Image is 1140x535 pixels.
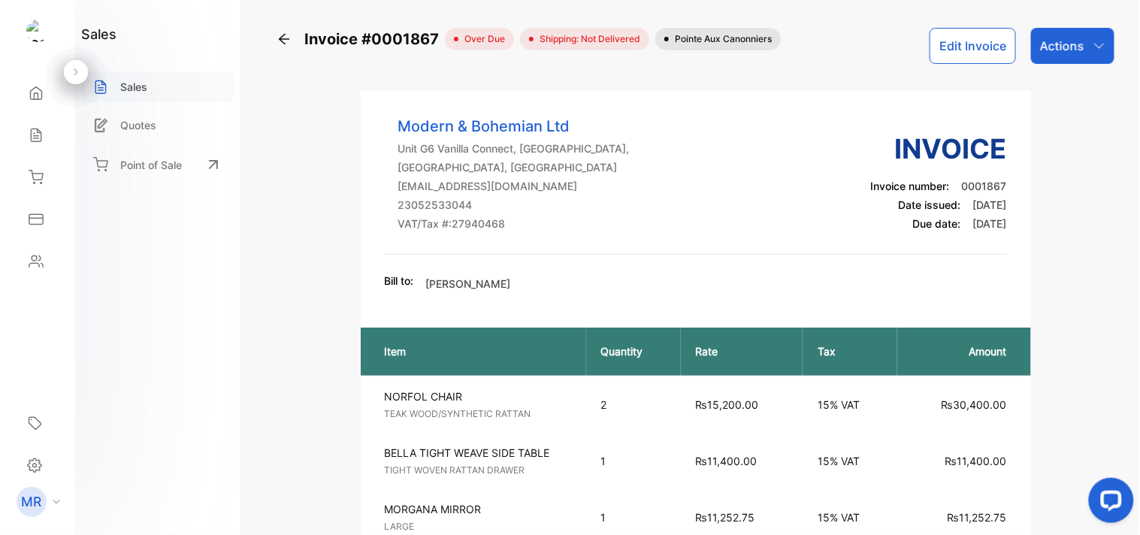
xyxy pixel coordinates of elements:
h1: sales [81,24,116,44]
p: 1 [601,509,666,525]
span: ₨11,252.75 [948,511,1007,524]
span: Date issued: [899,198,961,211]
a: Quotes [81,110,234,141]
span: Invoice number: [871,180,950,192]
p: Tax [818,343,882,359]
p: Rate [696,343,788,359]
span: Pointe aux Canonniers [669,32,772,46]
p: [GEOGRAPHIC_DATA], [GEOGRAPHIC_DATA] [398,159,630,175]
p: [EMAIL_ADDRESS][DOMAIN_NAME] [398,178,630,194]
p: 2 [601,397,666,413]
p: Item [385,343,571,359]
span: 0001867 [962,180,1007,192]
p: 15% VAT [818,509,882,525]
span: [DATE] [973,198,1007,211]
span: Due date: [913,217,961,230]
button: Edit Invoice [930,28,1016,64]
p: 15% VAT [818,453,882,469]
span: ₨11,252.75 [696,511,755,524]
span: ₨15,200.00 [696,398,759,411]
p: TIGHT WOVEN RATTAN DRAWER [385,464,574,477]
span: over due [458,32,505,46]
img: logo [26,20,49,42]
p: Quotes [120,117,156,133]
p: Actions [1040,37,1084,55]
p: BELLA TIGHT WEAVE SIDE TABLE [385,445,574,461]
p: LARGE [385,520,574,533]
p: 15% VAT [818,397,882,413]
p: TEAK WOOD/SYNTHETIC RATTAN [385,407,574,421]
p: Amount [912,343,1006,359]
h3: Invoice [871,128,1007,169]
p: 1 [601,453,666,469]
p: NORFOL CHAIR [385,388,574,404]
p: MR [22,492,42,512]
p: Unit G6 Vanilla Connect, [GEOGRAPHIC_DATA], [398,141,630,156]
a: Sales [81,71,234,102]
span: Invoice #0001867 [304,28,445,50]
p: VAT/Tax #: 27940468 [398,216,630,231]
p: MORGANA MIRROR [385,501,574,517]
span: Shipping: Not Delivered [534,32,640,46]
p: Modern & Bohemian Ltd [398,115,630,138]
span: ₨11,400.00 [696,455,757,467]
span: [DATE] [973,217,1007,230]
iframe: LiveChat chat widget [1077,472,1140,535]
p: Point of Sale [120,157,182,173]
button: Actions [1031,28,1114,64]
p: 23052533044 [398,197,630,213]
a: Point of Sale [81,148,234,181]
p: Sales [120,79,147,95]
span: ₨11,400.00 [945,455,1007,467]
span: ₨30,400.00 [942,398,1007,411]
p: Bill to: [385,273,414,289]
p: Quantity [601,343,666,359]
p: [PERSON_NAME] [426,276,511,292]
